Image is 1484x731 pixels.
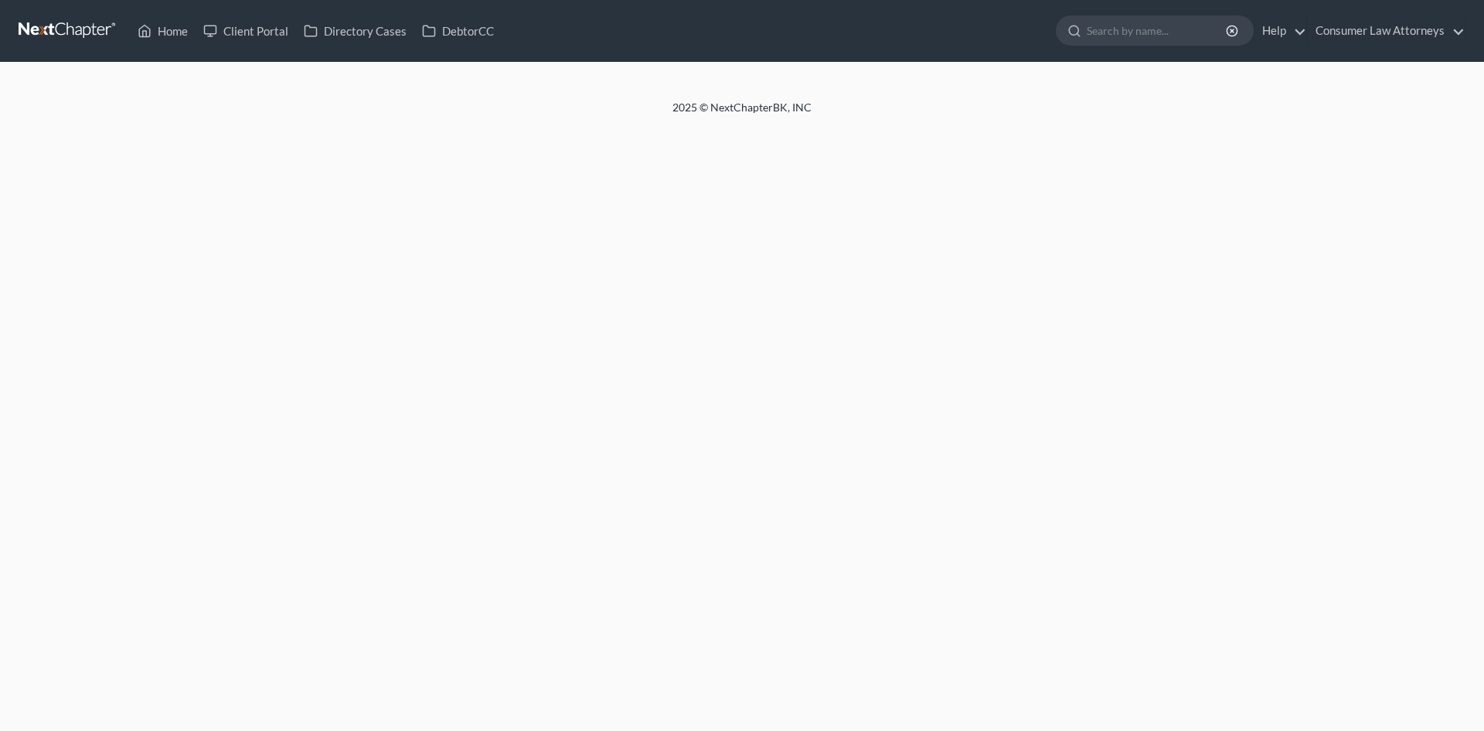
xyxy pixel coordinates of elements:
a: DebtorCC [414,17,502,45]
a: Help [1254,17,1306,45]
input: Search by name... [1087,16,1228,45]
a: Consumer Law Attorneys [1308,17,1465,45]
div: 2025 © NextChapterBK, INC [301,100,1183,128]
a: Client Portal [196,17,296,45]
a: Home [130,17,196,45]
a: Directory Cases [296,17,414,45]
